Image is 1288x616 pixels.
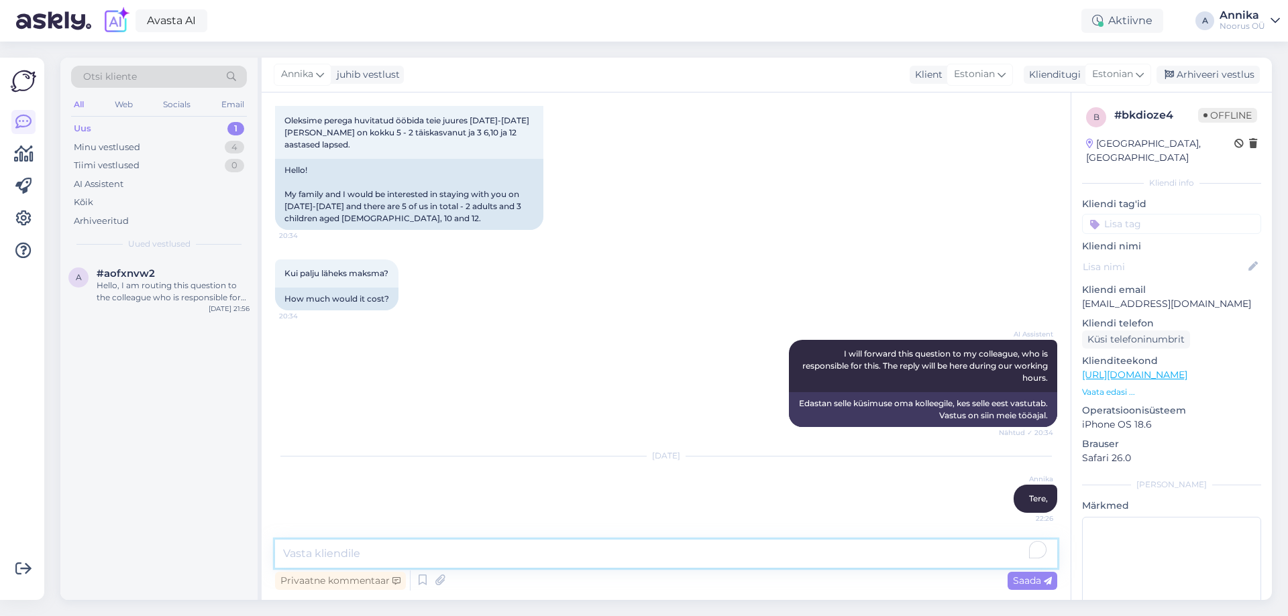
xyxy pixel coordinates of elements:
[136,9,207,32] a: Avasta AI
[1082,283,1261,297] p: Kliendi email
[1086,137,1234,165] div: [GEOGRAPHIC_DATA], [GEOGRAPHIC_DATA]
[999,428,1053,438] span: Nähtud ✓ 20:34
[112,96,136,113] div: Web
[74,159,140,172] div: Tiimi vestlused
[1082,297,1261,311] p: [EMAIL_ADDRESS][DOMAIN_NAME]
[1029,493,1048,503] span: Tere,
[74,214,129,228] div: Arhiveeritud
[76,272,82,282] span: a
[275,572,406,590] div: Privaatne kommentaar
[1082,418,1261,432] p: iPhone OS 18.6
[802,349,1050,383] span: I will forward this question to my colleague, who is responsible for this. The reply will be here...
[1082,330,1190,349] div: Küsi telefoninumbrit
[284,91,531,149] span: Tere! Oleksime perega huvitatud ööbida teie juures [DATE]-[DATE] [PERSON_NAME] on kokku 5 - 2 täi...
[1082,197,1261,211] p: Kliendi tag'id
[1081,9,1163,33] div: Aktiivne
[1003,329,1053,339] span: AI Assistent
[1082,386,1261,398] p: Vaata edasi ...
[1082,437,1261,451] p: Brauser
[74,178,123,191] div: AI Assistent
[1083,259,1246,274] input: Lisa nimi
[1114,107,1198,123] div: # bkdioze4
[74,122,91,135] div: Uus
[275,540,1057,568] textarea: To enrich screen reader interactions, please activate Accessibility in Grammarly extension settings
[1024,68,1081,82] div: Klienditugi
[1003,474,1053,484] span: Annika
[1198,108,1257,123] span: Offline
[331,68,400,82] div: juhib vestlust
[227,122,244,135] div: 1
[219,96,247,113] div: Email
[1082,354,1261,368] p: Klienditeekond
[1082,499,1261,513] p: Märkmed
[275,159,543,230] div: Hello! My family and I would be interested in staying with you on [DATE]-[DATE] and there are 5 o...
[275,288,398,310] div: How much would it cost?
[74,196,93,209] div: Kõik
[71,96,87,113] div: All
[275,450,1057,462] div: [DATE]
[1220,10,1280,32] a: AnnikaNoorus OÜ
[74,141,140,154] div: Minu vestlused
[284,268,388,278] span: Kui palju läheks maksma?
[1013,574,1052,587] span: Saada
[83,70,137,84] span: Otsi kliente
[225,141,244,154] div: 4
[102,7,130,35] img: explore-ai
[1003,513,1053,523] span: 22:26
[1092,67,1133,82] span: Estonian
[1082,369,1187,381] a: [URL][DOMAIN_NAME]
[1082,214,1261,234] input: Lisa tag
[281,67,313,82] span: Annika
[97,267,155,280] span: #aofxnvw2
[225,159,244,172] div: 0
[128,238,191,250] span: Uued vestlused
[1082,177,1261,189] div: Kliendi info
[789,392,1057,427] div: Edastan selle küsimuse oma kolleegile, kes selle eest vastutab. Vastus on siin meie tööajal.
[1082,316,1261,330] p: Kliendi telefon
[1082,451,1261,465] p: Safari 26.0
[1220,21,1265,32] div: Noorus OÜ
[1082,404,1261,418] p: Operatsioonisüsteem
[209,304,250,314] div: [DATE] 21:56
[11,68,36,94] img: Askly Logo
[97,280,250,304] div: Hello, I am routing this question to the colleague who is responsible for this topic. The reply m...
[1082,239,1261,253] p: Kliendi nimi
[160,96,193,113] div: Socials
[910,68,943,82] div: Klient
[279,231,329,241] span: 20:34
[1157,66,1260,84] div: Arhiveeri vestlus
[1195,11,1214,30] div: A
[1082,479,1261,491] div: [PERSON_NAME]
[279,311,329,321] span: 20:34
[1093,112,1099,122] span: b
[1220,10,1265,21] div: Annika
[954,67,995,82] span: Estonian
